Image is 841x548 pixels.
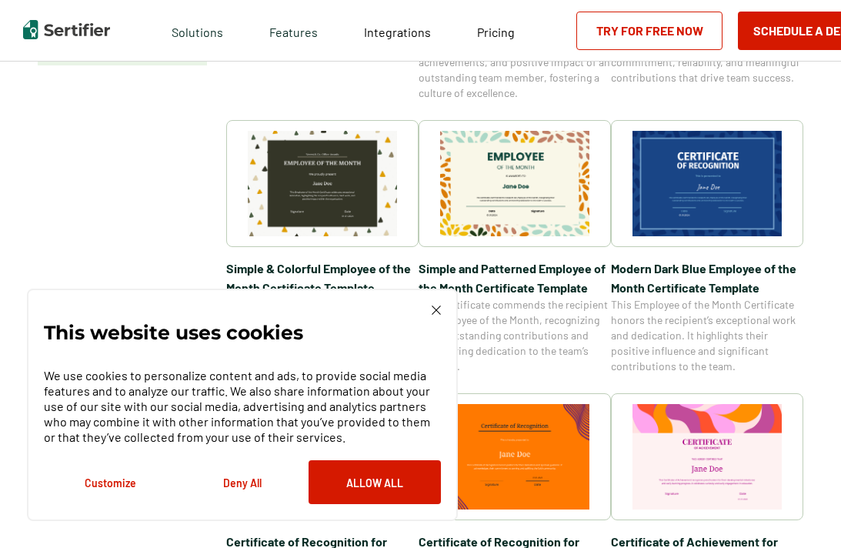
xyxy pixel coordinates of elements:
[23,20,110,39] img: Sertifier | Digital Credentialing Platform
[419,259,611,297] span: Simple and Patterned Employee of the Month Certificate Template
[364,21,431,40] a: Integrations
[44,325,303,340] p: This website uses cookies
[432,306,441,315] img: Cookie Popup Close
[477,25,515,39] span: Pricing
[611,259,803,297] span: Modern Dark Blue Employee of the Month Certificate Template
[419,297,611,374] span: This certificate commends the recipient as Employee of the Month, recognizing their outstanding c...
[269,21,318,40] span: Features
[632,131,782,236] img: Modern Dark Blue Employee of the Month Certificate Template
[440,404,589,510] img: Certificate of Recognition for Pastor
[176,460,309,504] button: Deny All
[632,404,782,510] img: Certificate of Achievement for Preschool Template
[309,460,441,504] button: Allow All
[226,259,419,297] span: Simple & Colorful Employee of the Month Certificate Template
[477,21,515,40] a: Pricing
[611,297,803,374] span: This Employee of the Month Certificate honors the recipient’s exceptional work and dedication. It...
[172,21,223,40] span: Solutions
[44,368,441,445] p: We use cookies to personalize content and ads, to provide social media features and to analyze ou...
[440,131,589,236] img: Simple and Patterned Employee of the Month Certificate Template
[226,120,419,374] a: Simple & Colorful Employee of the Month Certificate TemplateSimple & Colorful Employee of the Mon...
[419,24,611,101] span: This Employee of the Month Certificate celebrates the dedication, achievements, and positive impa...
[611,120,803,374] a: Modern Dark Blue Employee of the Month Certificate TemplateModern Dark Blue Employee of the Month...
[576,12,723,50] a: Try for Free Now
[248,131,397,236] img: Simple & Colorful Employee of the Month Certificate Template
[419,120,611,374] a: Simple and Patterned Employee of the Month Certificate TemplateSimple and Patterned Employee of t...
[364,25,431,39] span: Integrations
[44,460,176,504] button: Customize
